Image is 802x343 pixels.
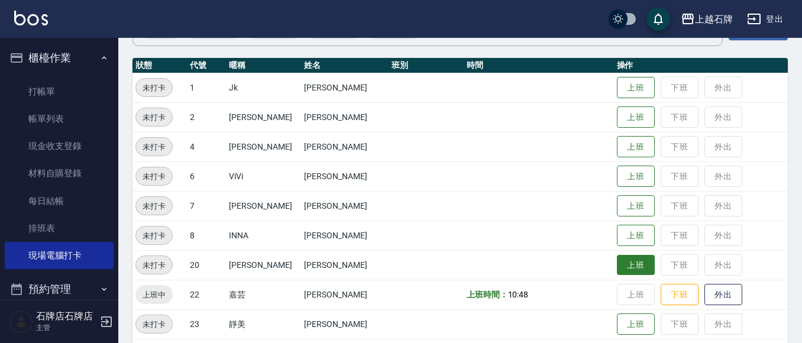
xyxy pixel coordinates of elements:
h5: 石牌店石牌店 [36,310,96,322]
span: 未打卡 [136,141,172,153]
td: [PERSON_NAME] [226,102,301,132]
button: 登出 [742,8,788,30]
td: 23 [187,309,226,339]
button: 上班 [617,225,655,247]
td: 8 [187,221,226,250]
th: 操作 [614,58,788,73]
button: save [646,7,670,31]
span: 未打卡 [136,82,172,94]
a: 打帳單 [5,78,114,105]
td: [PERSON_NAME] [301,161,389,191]
td: INNA [226,221,301,250]
td: 1 [187,73,226,102]
td: [PERSON_NAME] [301,280,389,309]
button: 預約管理 [5,274,114,305]
p: 主管 [36,322,96,333]
td: [PERSON_NAME] [226,191,301,221]
td: 7 [187,191,226,221]
a: 現場電腦打卡 [5,242,114,269]
button: 上班 [617,77,655,99]
td: 6 [187,161,226,191]
button: 上班 [617,195,655,217]
th: 時間 [464,58,614,73]
div: 上越石牌 [695,12,733,27]
button: 外出 [704,284,742,306]
button: 上越石牌 [676,7,738,31]
button: 上班 [617,313,655,335]
td: [PERSON_NAME] [301,250,389,280]
span: 未打卡 [136,318,172,331]
th: 姓名 [301,58,389,73]
button: 上班 [617,106,655,128]
span: 未打卡 [136,229,172,242]
td: [PERSON_NAME] [301,102,389,132]
a: 每日結帳 [5,187,114,215]
td: [PERSON_NAME] [301,73,389,102]
span: 10:48 [508,290,529,299]
a: 排班表 [5,215,114,242]
td: 20 [187,250,226,280]
button: 下班 [661,284,698,306]
td: [PERSON_NAME] [301,309,389,339]
td: Jk [226,73,301,102]
td: 22 [187,280,226,309]
td: [PERSON_NAME] [226,132,301,161]
a: 帳單列表 [5,105,114,132]
span: 未打卡 [136,200,172,212]
a: 現金收支登錄 [5,132,114,160]
td: [PERSON_NAME] [226,250,301,280]
td: [PERSON_NAME] [301,191,389,221]
b: 上班時間： [467,290,508,299]
th: 班別 [389,58,464,73]
td: [PERSON_NAME] [301,132,389,161]
a: 材料自購登錄 [5,160,114,187]
td: 嘉芸 [226,280,301,309]
button: 上班 [617,136,655,158]
th: 狀態 [132,58,187,73]
span: 上班中 [135,289,173,301]
td: 4 [187,132,226,161]
button: 上班 [617,166,655,187]
span: 未打卡 [136,259,172,271]
td: ViVi [226,161,301,191]
span: 未打卡 [136,111,172,124]
th: 代號 [187,58,226,73]
th: 暱稱 [226,58,301,73]
button: 櫃檯作業 [5,43,114,73]
span: 未打卡 [136,170,172,183]
button: 上班 [617,255,655,276]
td: [PERSON_NAME] [301,221,389,250]
img: Logo [14,11,48,25]
td: 靜美 [226,309,301,339]
td: 2 [187,102,226,132]
img: Person [9,310,33,334]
